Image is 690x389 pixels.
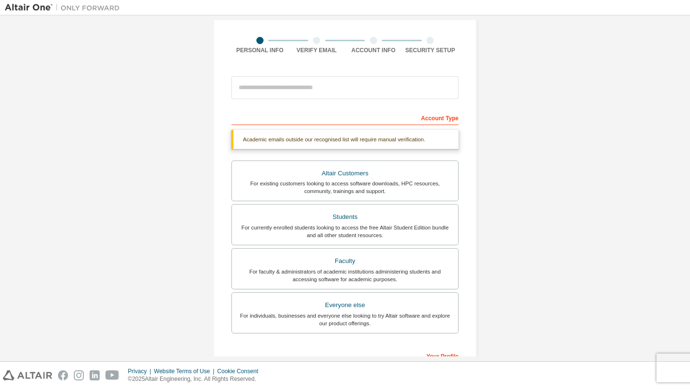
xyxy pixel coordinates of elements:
[238,180,452,195] div: For existing customers looking to access software downloads, HPC resources, community, trainings ...
[238,268,452,283] div: For faculty & administrators of academic institutions administering students and accessing softwa...
[231,46,288,54] div: Personal Info
[238,167,452,180] div: Altair Customers
[217,367,264,375] div: Cookie Consent
[231,130,459,149] div: Academic emails outside our recognised list will require manual verification.
[238,312,452,327] div: For individuals, businesses and everyone else looking to try Altair software and explore our prod...
[74,370,84,380] img: instagram.svg
[238,254,452,268] div: Faculty
[231,110,459,125] div: Account Type
[231,348,459,363] div: Your Profile
[154,367,217,375] div: Website Terms of Use
[5,3,125,12] img: Altair One
[128,367,154,375] div: Privacy
[3,370,52,380] img: altair_logo.svg
[238,210,452,224] div: Students
[105,370,119,380] img: youtube.svg
[238,224,452,239] div: For currently enrolled students looking to access the free Altair Student Edition bundle and all ...
[402,46,459,54] div: Security Setup
[58,370,68,380] img: facebook.svg
[345,46,402,54] div: Account Info
[128,375,264,383] p: © 2025 Altair Engineering, Inc. All Rights Reserved.
[90,370,100,380] img: linkedin.svg
[238,298,452,312] div: Everyone else
[288,46,345,54] div: Verify Email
